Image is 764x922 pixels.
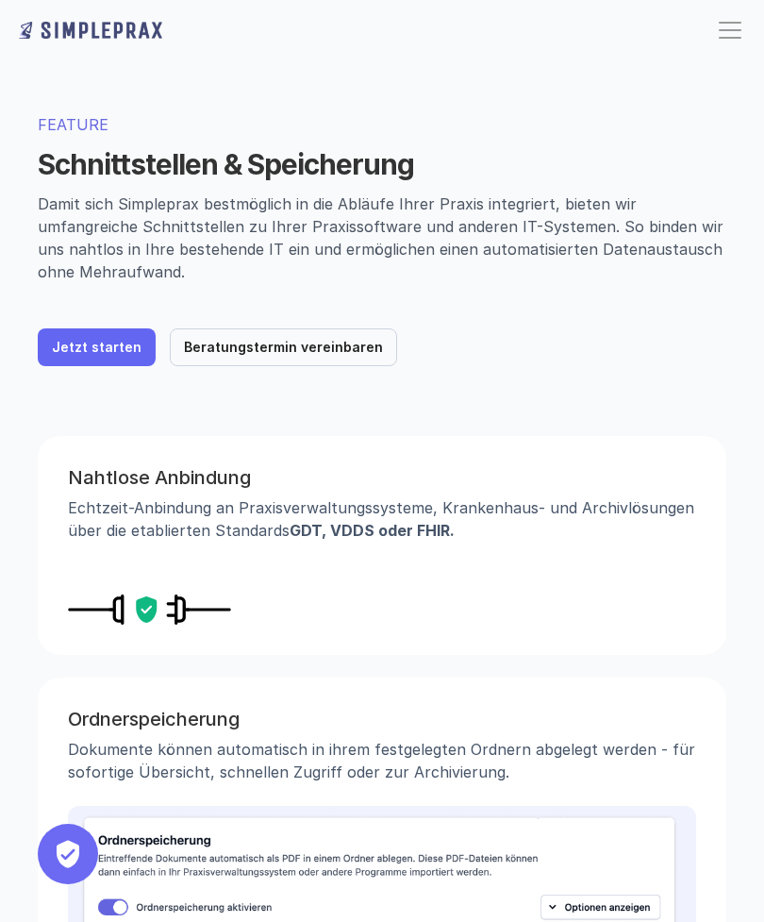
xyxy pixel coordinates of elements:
p: Damit sich Simpleprax bestmöglich in die Abläufe Ihrer Praxis integriert, bieten wir umfangreiche... [38,193,726,283]
a: Jetzt starten [38,328,156,366]
p: Jetzt starten [52,340,141,356]
strong: GDT, VDDS oder FHIR. [290,521,455,540]
a: Beratungstermin vereinbaren [170,328,397,366]
p: FEATURE [38,113,726,136]
p: Beratungstermin vereinbaren [184,340,383,356]
h3: Ordnerspeicherung [68,708,696,730]
h3: Nahtlose Anbindung [68,466,696,489]
p: Echtzeit-Anbindung an Praxisverwaltungssysteme, Krankenhaus- und Archivlösungen über die etablier... [68,496,696,542]
p: Dokumente können automatisch in ihrem festgelegten Ordnern abgelegt werden - für sofortige Übersi... [68,738,696,783]
h1: Schnittstellen & Speicherung [38,147,726,181]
